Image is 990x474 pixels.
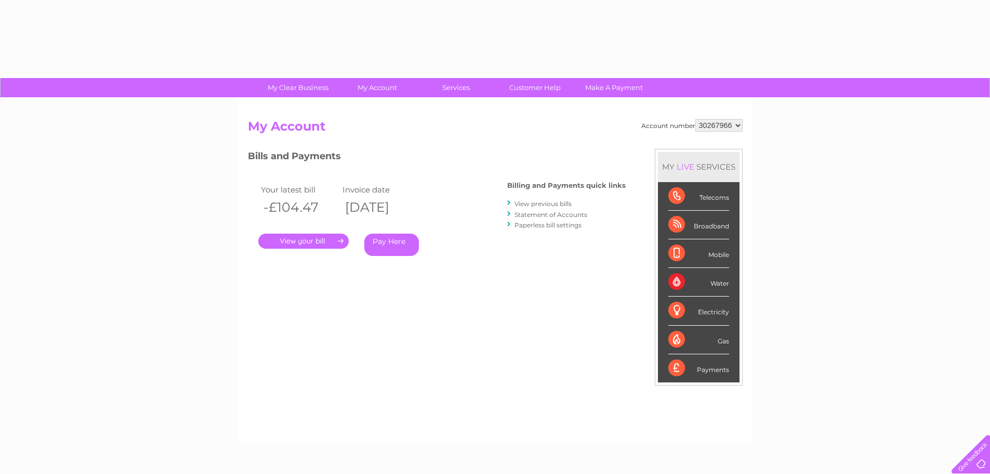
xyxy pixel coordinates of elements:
div: Water [668,268,729,297]
a: Customer Help [492,78,578,97]
a: Statement of Accounts [514,211,587,219]
div: Telecoms [668,182,729,211]
a: My Clear Business [255,78,341,97]
h2: My Account [248,119,743,139]
th: [DATE] [340,197,422,218]
td: Your latest bill [258,183,340,197]
div: MY SERVICES [658,152,740,182]
a: Paperless bill settings [514,221,582,229]
th: -£104.47 [258,197,340,218]
a: Services [413,78,499,97]
div: Electricity [668,297,729,325]
td: Invoice date [340,183,422,197]
a: . [258,234,349,249]
h3: Bills and Payments [248,149,626,167]
div: Payments [668,354,729,382]
a: My Account [334,78,420,97]
div: Broadband [668,211,729,239]
div: Gas [668,326,729,354]
div: Mobile [668,239,729,268]
h4: Billing and Payments quick links [507,182,626,189]
a: View previous bills [514,200,572,208]
a: Pay Here [364,234,419,256]
a: Make A Payment [571,78,657,97]
div: LIVE [675,162,696,172]
div: Account number [641,119,743,132]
